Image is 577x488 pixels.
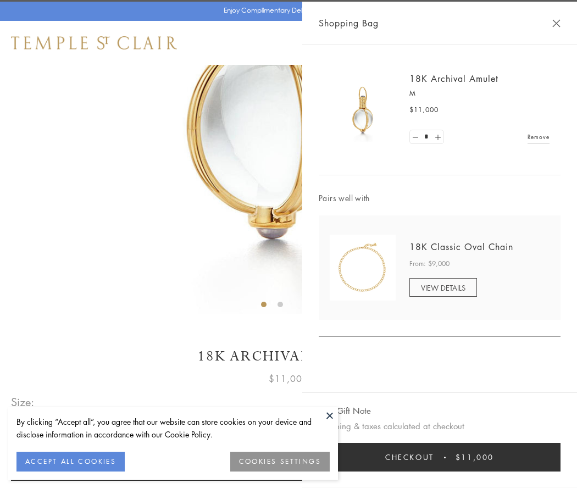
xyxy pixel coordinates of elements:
[528,131,550,143] a: Remove
[224,5,348,16] p: Enjoy Complimentary Delivery & Returns
[16,415,330,441] div: By clicking “Accept all”, you agree that our website can store cookies on your device and disclos...
[11,36,177,49] img: Temple St. Clair
[410,130,421,144] a: Set quantity to 0
[409,241,513,253] a: 18K Classic Oval Chain
[385,451,434,463] span: Checkout
[409,73,498,85] a: 18K Archival Amulet
[330,77,396,143] img: 18K Archival Amulet
[432,130,443,144] a: Set quantity to 2
[269,371,308,386] span: $11,000
[409,258,450,269] span: From: $9,000
[319,192,561,204] span: Pairs well with
[409,88,550,99] p: M
[552,19,561,27] button: Close Shopping Bag
[456,451,494,463] span: $11,000
[16,452,125,472] button: ACCEPT ALL COOKIES
[11,393,35,411] span: Size:
[319,443,561,472] button: Checkout $11,000
[409,278,477,297] a: VIEW DETAILS
[409,104,439,115] span: $11,000
[319,419,561,433] p: Shipping & taxes calculated at checkout
[230,452,330,472] button: COOKIES SETTINGS
[11,347,566,366] h1: 18K Archival Amulet
[421,282,465,293] span: VIEW DETAILS
[319,16,379,30] span: Shopping Bag
[319,404,371,418] button: Add Gift Note
[330,235,396,301] img: N88865-OV18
